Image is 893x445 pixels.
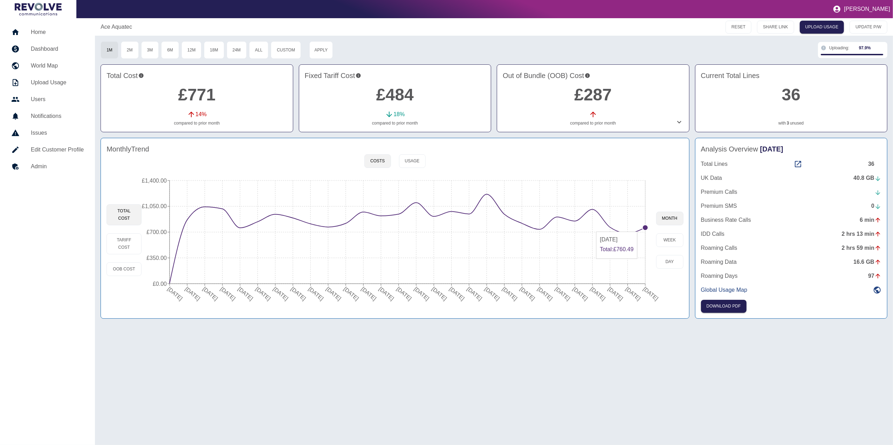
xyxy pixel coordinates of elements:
p: compared to prior month [107,120,287,126]
button: 18M [204,41,224,59]
a: Dashboard [6,41,89,57]
tspan: [DATE] [378,286,395,302]
button: Custom [271,41,301,59]
div: 0 [871,202,881,210]
button: month [656,212,684,225]
a: Total Lines36 [701,160,881,168]
div: 2 hrs 59 min [842,244,881,252]
tspan: £1,050.00 [142,203,167,209]
a: Roaming Data16.6 GB [701,258,881,266]
tspan: [DATE] [272,286,289,302]
h5: Home [31,28,84,36]
tspan: [DATE] [290,286,307,302]
tspan: [DATE] [624,286,642,302]
tspan: [DATE] [448,286,466,302]
div: 2 hrs 13 min [842,230,881,238]
svg: This is your recurring contracted cost [356,70,361,81]
tspan: [DATE] [466,286,483,302]
p: with unused [701,120,881,126]
p: Total Lines [701,160,728,168]
tspan: [DATE] [536,286,554,302]
h4: Fixed Tariff Cost [305,70,485,81]
tspan: [DATE] [219,286,237,302]
tspan: [DATE] [237,286,254,302]
a: Users [6,91,89,108]
div: 36 [868,160,881,168]
h4: Analysis Overview [701,144,881,154]
button: 6M [161,41,179,59]
p: Global Usage Map [701,286,748,294]
h4: Current Total Lines [701,70,881,81]
p: IDD Calls [701,230,725,238]
tspan: [DATE] [307,286,325,302]
div: Uploading: [829,45,885,51]
tspan: [DATE] [642,286,660,302]
button: Tariff Cost [107,233,142,254]
a: Premium Calls [701,188,881,196]
h5: Users [31,95,84,104]
h4: Monthly Trend [107,144,149,154]
p: [PERSON_NAME] [844,6,890,12]
button: RESET [726,21,751,34]
p: Premium SMS [701,202,737,210]
a: Ace Aquatec [101,23,132,31]
div: 16.6 GB [853,258,881,266]
button: Click here to download the most recent invoice. If the current month’s invoice is unavailable, th... [701,300,747,313]
button: week [656,233,684,247]
tspan: [DATE] [554,286,571,302]
a: IDD Calls2 hrs 13 min [701,230,881,238]
tspan: [DATE] [571,286,589,302]
h5: World Map [31,62,84,70]
a: £287 [574,85,612,104]
tspan: [DATE] [431,286,448,302]
tspan: [DATE] [483,286,501,302]
tspan: £0.00 [153,281,167,287]
button: Total Cost [107,204,142,225]
button: UPDATE P/W [850,21,887,34]
button: 3M [141,41,159,59]
a: Premium SMS0 [701,202,881,210]
button: Costs [364,154,391,168]
tspan: [DATE] [519,286,536,302]
a: UPLOAD USAGE [800,21,844,34]
h5: Admin [31,162,84,171]
tspan: £700.00 [146,229,167,235]
div: 97.9 % [859,45,871,51]
a: Notifications [6,108,89,125]
p: Premium Calls [701,188,737,196]
button: 24M [227,41,247,59]
a: £771 [178,85,216,104]
h4: Total Cost [107,70,287,81]
button: Usage [399,154,426,168]
button: Apply [309,41,333,59]
tspan: £1,400.00 [142,178,167,184]
a: Roaming Days97 [701,272,881,280]
button: All [249,41,268,59]
button: SHARE LINK [757,21,794,34]
a: Edit Customer Profile [6,141,89,158]
a: Global Usage Map [701,286,881,294]
button: [PERSON_NAME] [830,2,893,16]
p: compared to prior month [305,120,485,126]
p: Business Rate Calls [701,216,751,224]
h5: Issues [31,129,84,137]
p: 18 % [393,110,405,119]
h5: Dashboard [31,45,84,53]
svg: Costs outside of your fixed tariff [585,70,590,81]
div: 6 min [860,216,881,224]
a: Business Rate Calls6 min [701,216,881,224]
tspan: [DATE] [607,286,624,302]
tspan: [DATE] [413,286,431,302]
svg: This is the total charges incurred over 1 months [138,70,144,81]
button: day [656,255,684,269]
tspan: [DATE] [201,286,219,302]
a: 3 [787,120,789,126]
a: World Map [6,57,89,74]
tspan: [DATE] [254,286,272,302]
a: Roaming Calls2 hrs 59 min [701,244,881,252]
span: [DATE] [760,145,783,153]
a: 36 [782,85,801,104]
a: Home [6,24,89,41]
button: 1M [101,41,118,59]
